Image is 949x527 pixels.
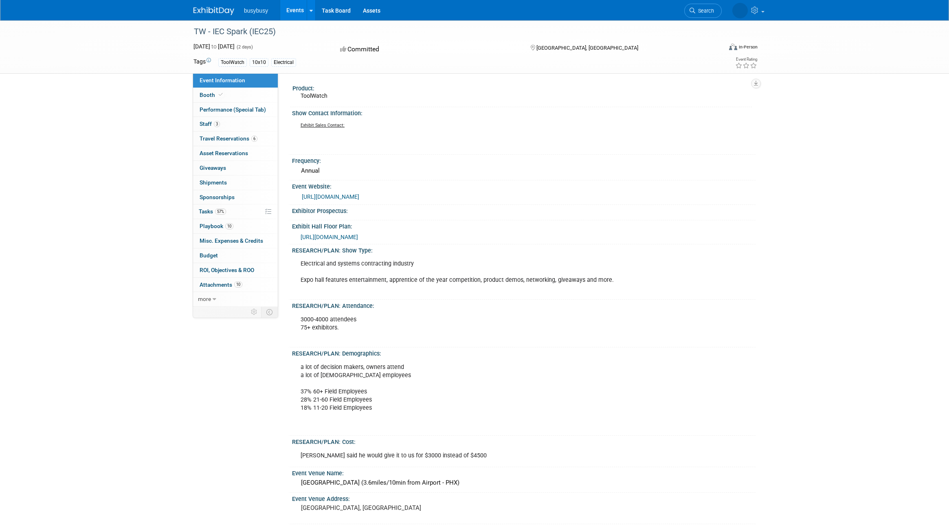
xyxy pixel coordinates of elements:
[210,43,218,50] span: to
[735,57,757,61] div: Event Rating
[292,107,756,117] div: Show Contact Information:
[193,204,278,219] a: Tasks57%
[292,493,756,503] div: Event Venue Address:
[234,281,242,288] span: 10
[200,179,227,186] span: Shipments
[193,234,278,248] a: Misc. Expenses & Credits
[292,180,756,191] div: Event Website:
[214,121,220,127] span: 3
[193,146,278,160] a: Asset Reservations
[191,24,710,39] div: TW - IEC Spark (IEC25)
[200,135,257,142] span: Travel Reservations
[193,117,278,131] a: Staff3
[292,220,756,231] div: Exhibit Hall Floor Plan:
[298,165,749,177] div: Annual
[292,347,756,358] div: RESEARCH/PLAN: Demographics:
[292,205,756,215] div: Exhibitor Prospectus:
[200,165,226,171] span: Giveaways
[295,312,665,344] div: 3000-4000 attendees 75+ exhibitors.
[218,58,247,67] div: ToolWatch
[200,223,233,229] span: Playbook
[193,292,278,306] a: more
[200,194,235,200] span: Sponsorships
[301,234,358,240] a: [URL][DOMAIN_NAME]
[200,150,248,156] span: Asset Reservations
[193,161,278,175] a: Giveaways
[295,359,665,433] div: a lot of decision makers, owners attend a lot of [DEMOGRAPHIC_DATA] employees 37% 60+ Field Emplo...
[292,82,752,92] div: Product:
[295,256,665,296] div: Electrical and systems contracting industry Expo hall features entertainment, apprentice of the y...
[684,4,722,18] a: Search
[193,103,278,117] a: Performance (Special Tab)
[215,209,226,215] span: 57%
[695,8,714,14] span: Search
[271,58,296,67] div: Electrical
[292,155,756,165] div: Frequency:
[193,190,278,204] a: Sponsorships
[193,57,211,67] td: Tags
[729,44,737,50] img: Format-Inperson.png
[219,92,223,97] i: Booth reservation complete
[292,244,756,255] div: RESEARCH/PLAN: Show Type:
[244,7,268,14] span: busybusy
[301,504,476,512] pre: [GEOGRAPHIC_DATA], [GEOGRAPHIC_DATA]
[193,278,278,292] a: Attachments10
[193,248,278,263] a: Budget
[193,7,234,15] img: ExhibitDay
[536,45,638,51] span: [GEOGRAPHIC_DATA], [GEOGRAPHIC_DATA]
[225,223,233,229] span: 10
[251,136,257,142] span: 6
[292,467,756,477] div: Event Venue Name:
[732,3,748,18] img: Wes Archibald
[302,193,359,200] a: [URL][DOMAIN_NAME]
[193,132,278,146] a: Travel Reservations6
[200,237,263,244] span: Misc. Expenses & Credits
[193,263,278,277] a: ROI, Objectives & ROO
[674,42,758,55] div: Event Format
[200,77,245,83] span: Event Information
[200,121,220,127] span: Staff
[198,296,211,302] span: more
[193,73,278,88] a: Event Information
[193,219,278,233] a: Playbook10
[200,252,218,259] span: Budget
[200,92,224,98] span: Booth
[200,267,254,273] span: ROI, Objectives & ROO
[247,307,261,317] td: Personalize Event Tab Strip
[338,42,518,57] div: Committed
[292,300,756,310] div: RESEARCH/PLAN: Attendance:
[301,92,327,99] span: ToolWatch
[261,307,278,317] td: Toggle Event Tabs
[236,44,253,50] span: (2 days)
[200,281,242,288] span: Attachments
[298,476,749,489] div: [GEOGRAPHIC_DATA] (3.6miles/10min from Airport - PHX)
[738,44,758,50] div: In-Person
[199,208,226,215] span: Tasks
[301,123,345,128] u: Exhibit Sales Contact:
[193,43,235,50] span: [DATE] [DATE]
[292,436,756,446] div: RESEARCH/PLAN: Cost:
[295,448,665,464] div: [PERSON_NAME] said he would give it to us for $3000 instead of $4500
[250,58,268,67] div: 10x10
[193,176,278,190] a: Shipments
[193,88,278,102] a: Booth
[200,106,266,113] span: Performance (Special Tab)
